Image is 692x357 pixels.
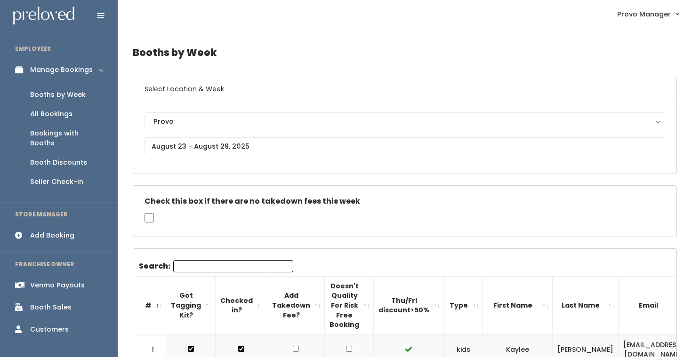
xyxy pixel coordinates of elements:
[30,65,93,75] div: Manage Bookings
[166,276,216,334] th: Got Tagging Kit?: activate to sort column ascending
[139,260,293,272] label: Search:
[444,276,483,334] th: Type: activate to sort column ascending
[13,7,74,25] img: preloved logo
[30,280,85,290] div: Venmo Payouts
[483,276,553,334] th: First Name: activate to sort column ascending
[216,276,267,334] th: Checked in?: activate to sort column ascending
[325,276,374,334] th: Doesn't Quality For Risk Free Booking : activate to sort column ascending
[30,158,87,167] div: Booth Discounts
[145,137,665,155] input: August 23 - August 29, 2025
[30,128,103,148] div: Bookings with Booths
[30,302,72,312] div: Booth Sales
[30,177,83,187] div: Seller Check-in
[173,260,293,272] input: Search:
[133,77,676,101] h6: Select Location & Week
[30,90,86,100] div: Booths by Week
[30,325,69,334] div: Customers
[133,40,677,65] h4: Booths by Week
[608,4,688,24] a: Provo Manager
[145,197,665,206] h5: Check this box if there are no takedown fees this week
[30,230,74,240] div: Add Booking
[153,116,656,127] div: Provo
[553,276,619,334] th: Last Name: activate to sort column ascending
[619,276,688,334] th: Email: activate to sort column ascending
[133,276,166,334] th: #: activate to sort column descending
[374,276,444,334] th: Thu/Fri discount&gt;50%: activate to sort column ascending
[30,109,72,119] div: All Bookings
[617,9,671,19] span: Provo Manager
[145,112,665,130] button: Provo
[267,276,325,334] th: Add Takedown Fee?: activate to sort column ascending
